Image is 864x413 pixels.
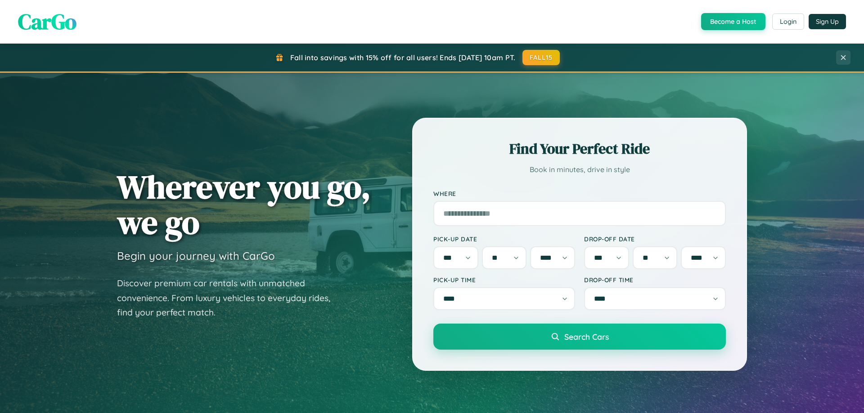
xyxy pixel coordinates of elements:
label: Where [433,190,726,197]
h2: Find Your Perfect Ride [433,139,726,159]
span: CarGo [18,7,76,36]
label: Pick-up Date [433,235,575,243]
label: Drop-off Date [584,235,726,243]
label: Drop-off Time [584,276,726,284]
p: Discover premium car rentals with unmatched convenience. From luxury vehicles to everyday rides, ... [117,276,342,320]
label: Pick-up Time [433,276,575,284]
span: Fall into savings with 15% off for all users! Ends [DATE] 10am PT. [290,53,516,62]
span: Search Cars [564,332,609,342]
h3: Begin your journey with CarGo [117,249,275,262]
button: Become a Host [701,13,765,30]
p: Book in minutes, drive in style [433,163,726,176]
h1: Wherever you go, we go [117,169,371,240]
button: FALL15 [522,50,560,65]
button: Login [772,13,804,30]
button: Sign Up [809,14,846,29]
button: Search Cars [433,324,726,350]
